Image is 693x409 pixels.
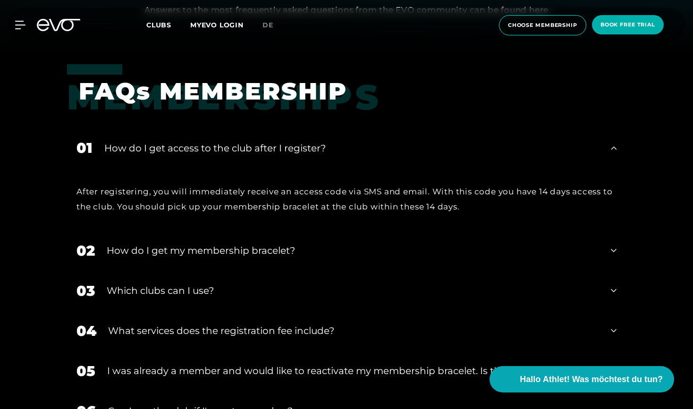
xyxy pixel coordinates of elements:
[262,21,273,29] span: de
[589,15,667,35] a: book free trial
[508,21,577,29] span: choose membership
[76,240,95,261] div: 02
[146,21,171,29] span: Clubs
[107,364,599,378] div: I was already a member and would like to reactivate my membership bracelet. Is that possible?
[520,373,663,386] span: Hallo Athlet! Was möchtest du tun?
[108,324,599,338] div: What services does the registration fee include?
[600,21,655,29] span: book free trial
[79,76,602,107] h1: FAQs MEMBERSHIP
[490,366,674,392] button: Hallo Athlet! Was möchtest du tun?
[76,280,95,301] div: 03
[107,284,599,298] div: Which clubs can I use?
[76,184,617,215] div: After registering, you will immediately receive an access code via SMS and email. With this code ...
[76,360,95,382] div: 05
[146,20,190,29] a: Clubs
[76,137,93,159] div: 01
[190,21,244,29] a: MYEVO LOGIN
[496,15,589,35] a: choose membership
[262,20,285,31] a: de
[107,243,599,258] div: How do I get my membership bracelet?
[76,320,96,342] div: 04
[104,141,599,155] div: How do I get access to the club after I register?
